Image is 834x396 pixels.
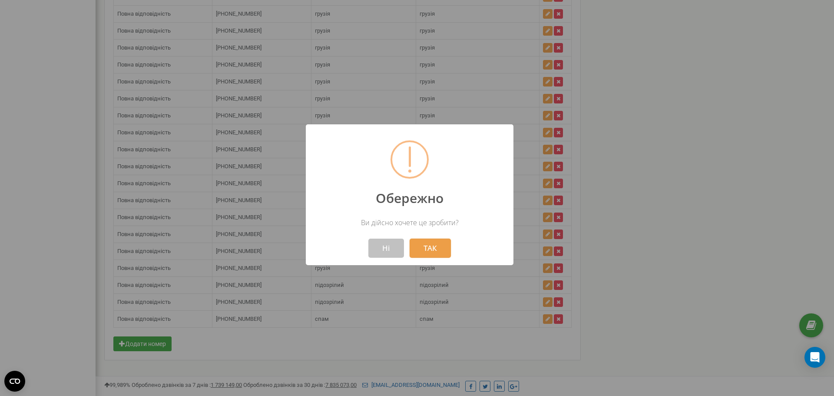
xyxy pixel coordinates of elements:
[804,347,825,368] div: Open Intercom Messenger
[368,239,404,258] button: Ні
[313,190,506,207] h2: Обережно
[410,239,451,258] button: ТАК
[4,371,25,392] button: Open CMP widget
[313,218,506,227] p: Ви дійсно хочете це зробити?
